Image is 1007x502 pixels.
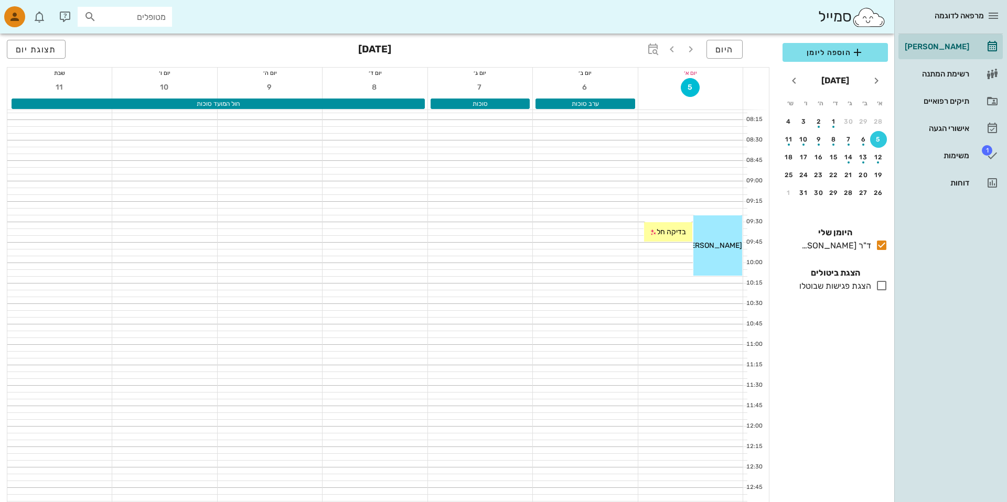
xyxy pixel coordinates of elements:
[818,6,886,28] div: סמייל
[840,136,857,143] div: 7
[840,131,857,148] button: 7
[840,154,857,161] div: 14
[155,78,174,97] button: 10
[16,45,57,54] span: תצוגת יום
[743,361,765,369] div: 11:15
[810,118,827,125] div: 2
[783,43,888,62] button: הוספה ליומן
[870,167,887,183] button: 19
[743,217,765,226] div: 09:30
[855,131,872,148] button: 6
[810,184,827,201] button: 30
[743,381,765,390] div: 11:30
[826,184,842,201] button: 29
[796,184,812,201] button: 31
[855,118,872,125] div: 29
[743,156,765,165] div: 08:45
[780,171,797,179] div: 25
[638,68,743,78] div: יום א׳
[855,154,872,161] div: 13
[715,45,734,54] span: היום
[840,167,857,183] button: 21
[870,189,887,197] div: 26
[826,189,842,197] div: 29
[572,100,599,107] span: ערב סוכות
[898,34,1003,59] a: [PERSON_NAME]
[810,167,827,183] button: 23
[840,118,857,125] div: 30
[810,136,827,143] div: 9
[780,113,797,130] button: 4
[218,68,322,78] div: יום ה׳
[870,184,887,201] button: 26
[903,179,969,187] div: דוחות
[855,149,872,166] button: 13
[31,8,37,15] span: תג
[870,113,887,130] button: 28
[7,40,66,59] button: תצוגת יום
[428,68,532,78] div: יום ג׳
[743,279,765,288] div: 10:15
[810,154,827,161] div: 16
[112,68,217,78] div: יום ו׳
[826,149,842,166] button: 15
[473,100,488,107] span: סוכות
[840,184,857,201] button: 28
[870,171,887,179] div: 19
[855,167,872,183] button: 20
[840,113,857,130] button: 30
[796,118,812,125] div: 3
[840,171,857,179] div: 21
[903,151,969,160] div: משימות
[784,94,797,112] th: ש׳
[843,94,857,112] th: ג׳
[855,171,872,179] div: 20
[796,131,812,148] button: 10
[795,280,871,292] div: הצגת פגישות שבוטלו
[826,131,842,148] button: 8
[810,131,827,148] button: 9
[935,11,984,20] span: מרפאה לדוגמה
[797,239,871,252] div: ד"ר [PERSON_NAME]
[155,83,174,92] span: 10
[898,116,1003,141] a: אישורי הגעה
[898,170,1003,195] a: דוחות
[796,189,812,197] div: 31
[828,94,842,112] th: ד׳
[785,71,804,90] button: חודש הבא
[810,113,827,130] button: 2
[681,83,699,92] span: 5
[576,83,595,92] span: 6
[840,189,857,197] div: 28
[810,189,827,197] div: 30
[533,68,637,78] div: יום ב׳
[783,267,888,279] h4: הצגת ביטולים
[873,94,887,112] th: א׳
[50,83,69,92] span: 11
[780,118,797,125] div: 4
[780,149,797,166] button: 18
[706,40,743,59] button: היום
[366,83,384,92] span: 8
[870,149,887,166] button: 12
[743,115,765,124] div: 08:15
[791,46,880,59] span: הוספה ליומן
[796,149,812,166] button: 17
[358,40,391,61] h3: [DATE]
[7,68,112,78] div: שבת
[796,113,812,130] button: 3
[681,78,700,97] button: 5
[810,149,827,166] button: 16
[470,83,489,92] span: 7
[743,340,765,349] div: 11:00
[657,227,686,236] span: בדיקה חל
[796,154,812,161] div: 17
[798,94,812,112] th: ו׳
[855,136,872,143] div: 6
[780,154,797,161] div: 18
[870,131,887,148] button: 5
[743,238,765,247] div: 09:45
[796,171,812,179] div: 24
[826,171,842,179] div: 22
[743,136,765,145] div: 08:30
